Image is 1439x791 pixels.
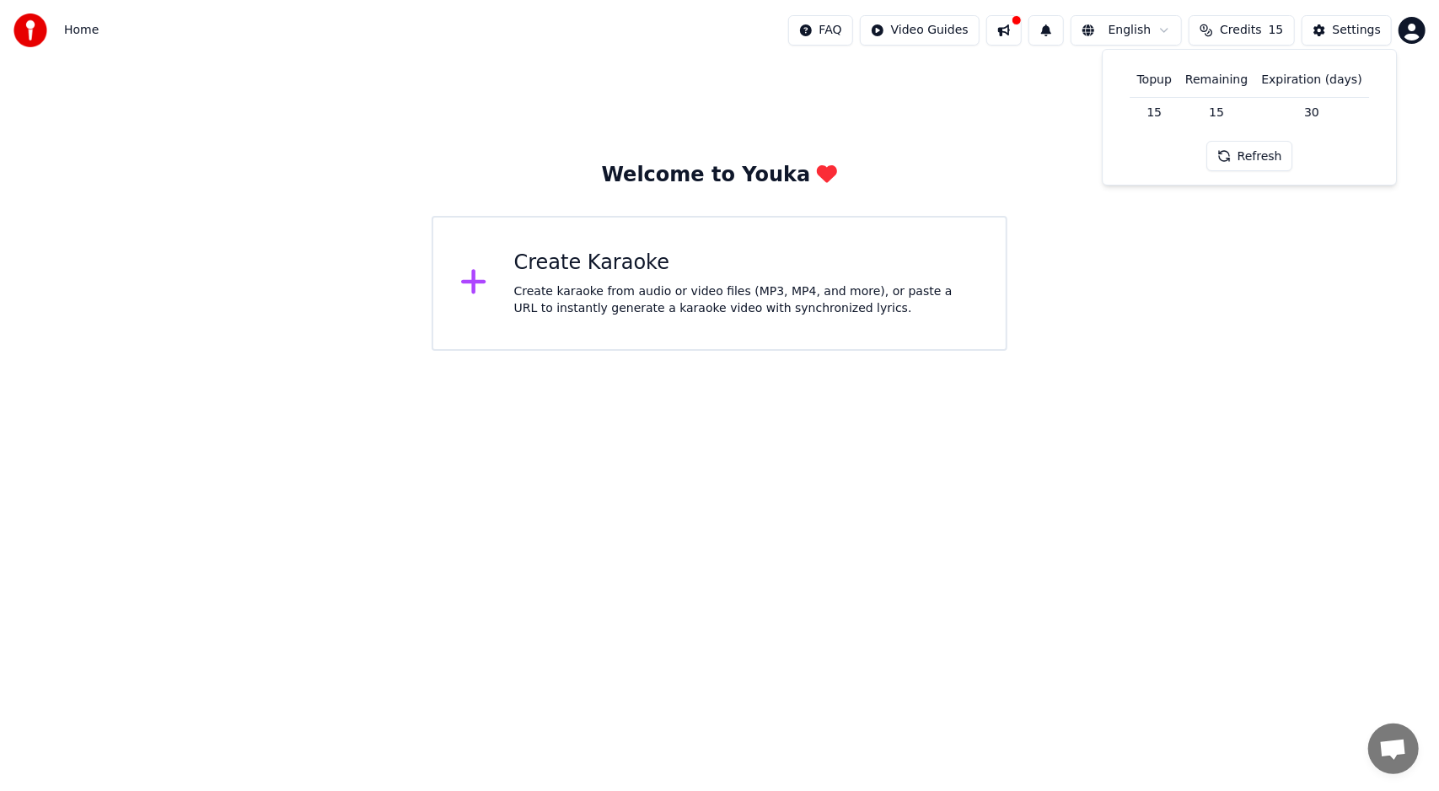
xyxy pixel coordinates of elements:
[1189,15,1294,46] button: Credits15
[1130,97,1179,127] td: 15
[602,162,838,189] div: Welcome to Youka
[514,283,979,317] div: Create karaoke from audio or video files (MP3, MP4, and more), or paste a URL to instantly genera...
[1302,15,1392,46] button: Settings
[1206,141,1293,171] button: Refresh
[1130,63,1179,97] th: Topup
[13,13,47,47] img: youka
[1220,22,1261,39] span: Credits
[1254,63,1368,97] th: Expiration (days)
[64,22,99,39] nav: breadcrumb
[860,15,980,46] button: Video Guides
[1179,63,1254,97] th: Remaining
[1368,724,1419,774] a: Open chat
[1254,97,1368,127] td: 30
[1333,22,1381,39] div: Settings
[64,22,99,39] span: Home
[788,15,853,46] button: FAQ
[1179,97,1254,127] td: 15
[1269,22,1284,39] span: 15
[514,250,979,277] div: Create Karaoke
